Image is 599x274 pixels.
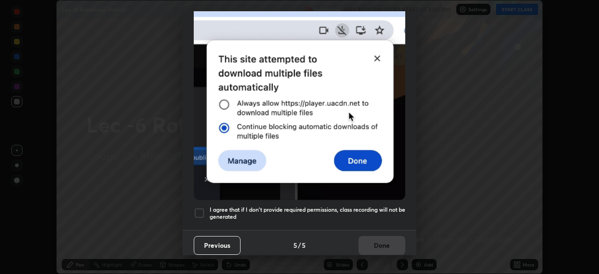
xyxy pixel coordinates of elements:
[194,236,241,255] button: Previous
[302,240,306,250] h4: 5
[210,206,405,221] h5: I agree that if I don't provide required permissions, class recording will not be generated
[298,240,301,250] h4: /
[293,240,297,250] h4: 5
